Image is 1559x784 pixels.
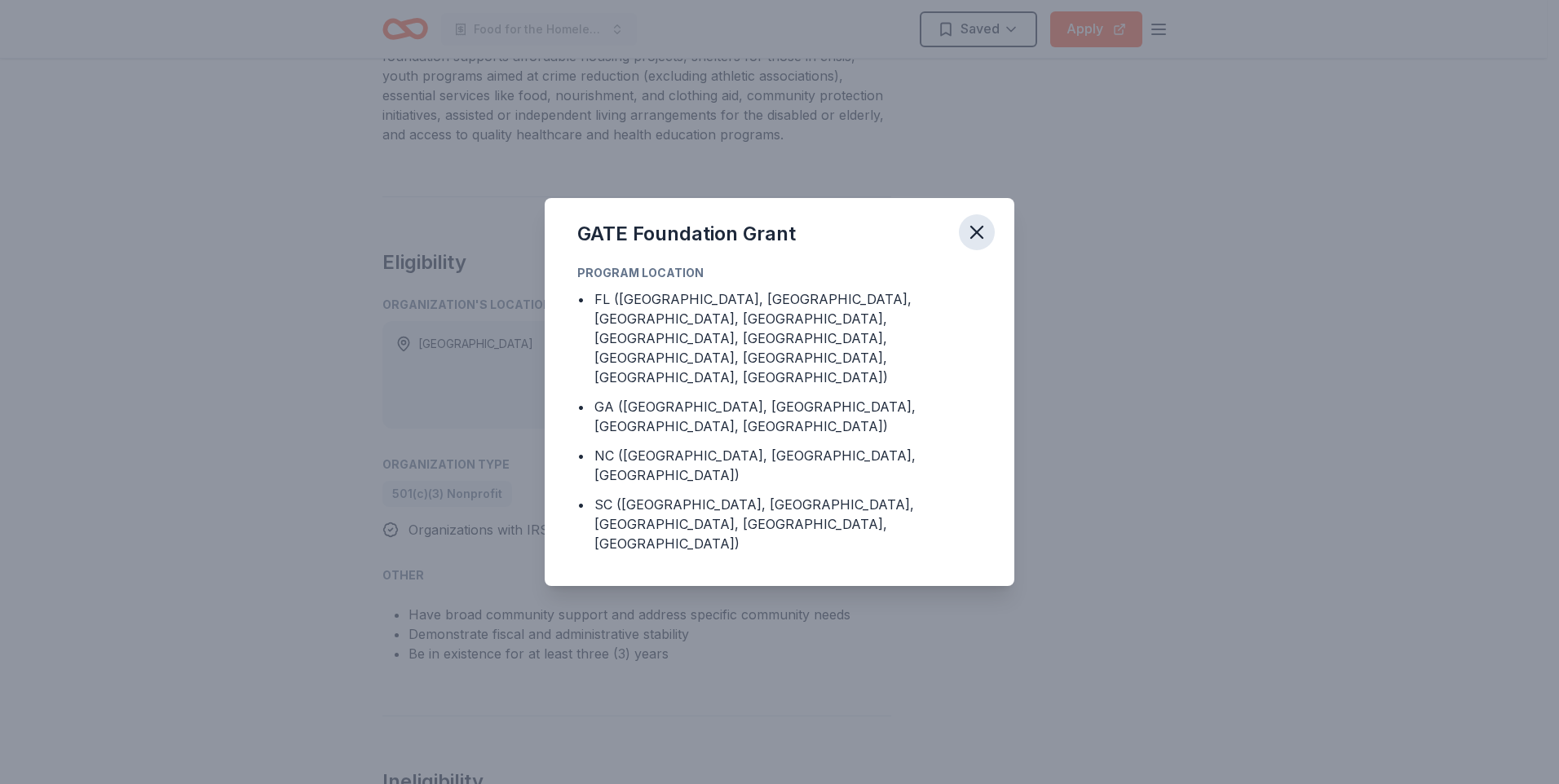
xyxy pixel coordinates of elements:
[577,495,585,514] div: •
[577,289,585,309] div: •
[594,446,982,485] div: NC ([GEOGRAPHIC_DATA], [GEOGRAPHIC_DATA], [GEOGRAPHIC_DATA])
[577,446,585,465] div: •
[594,289,982,387] div: FL ([GEOGRAPHIC_DATA], [GEOGRAPHIC_DATA], [GEOGRAPHIC_DATA], [GEOGRAPHIC_DATA], [GEOGRAPHIC_DATA]...
[577,263,982,283] div: Program Location
[594,495,982,553] div: SC ([GEOGRAPHIC_DATA], [GEOGRAPHIC_DATA], [GEOGRAPHIC_DATA], [GEOGRAPHIC_DATA], [GEOGRAPHIC_DATA])
[594,397,982,436] div: GA ([GEOGRAPHIC_DATA], [GEOGRAPHIC_DATA], [GEOGRAPHIC_DATA], [GEOGRAPHIC_DATA])
[577,221,796,247] div: GATE Foundation Grant
[577,397,585,416] div: •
